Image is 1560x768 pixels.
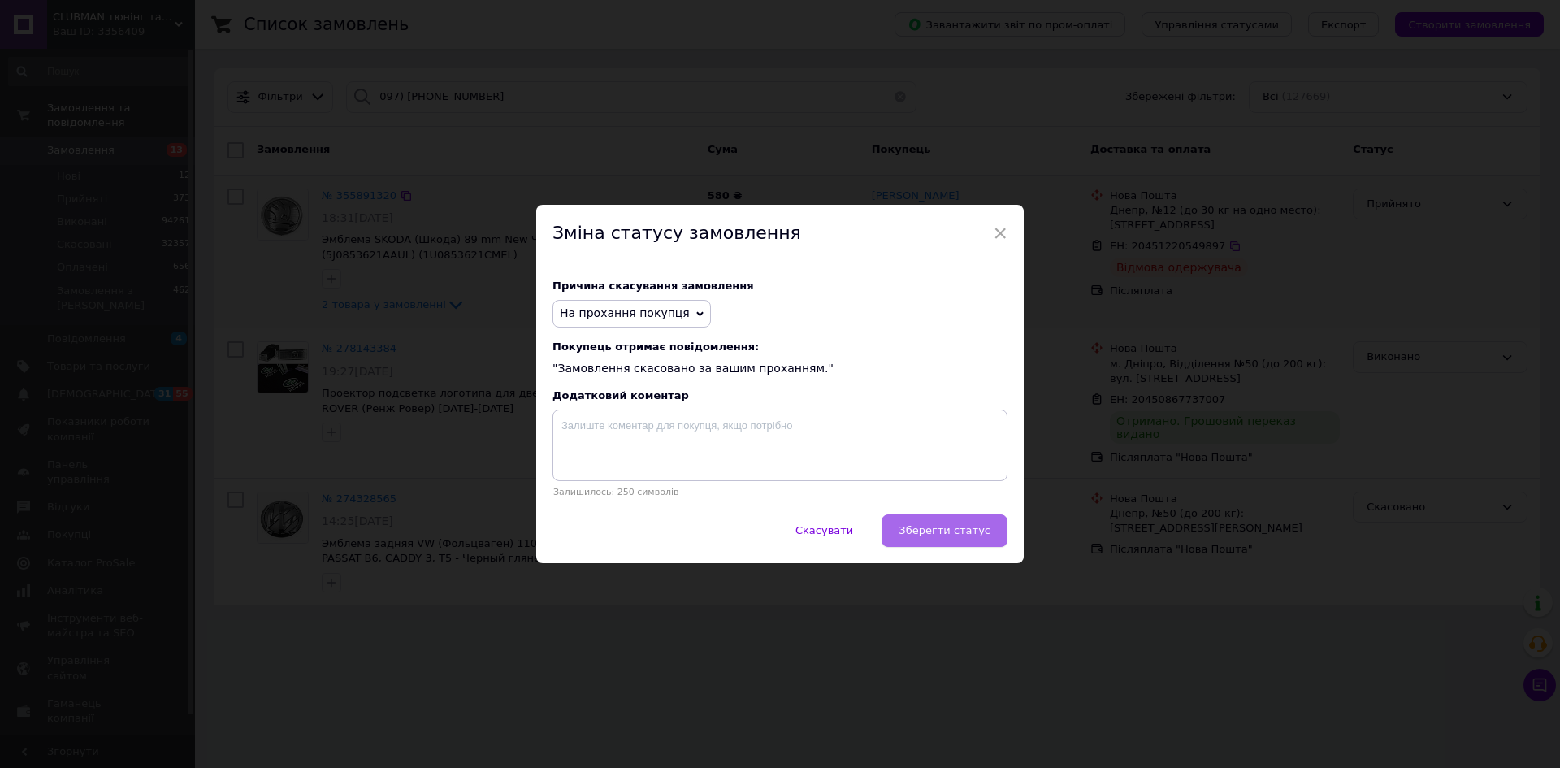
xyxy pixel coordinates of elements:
span: Зберегти статус [899,524,990,536]
div: Додатковий коментар [552,389,1007,401]
div: Причина скасування замовлення [552,280,1007,292]
span: Покупець отримає повідомлення: [552,341,1007,353]
button: Зберегти статус [882,514,1007,547]
span: Скасувати [795,524,853,536]
button: Скасувати [778,514,870,547]
span: × [993,219,1007,247]
div: Зміна статусу замовлення [536,205,1024,263]
span: На прохання покупця [560,306,690,319]
div: "Замовлення скасовано за вашим проханням." [552,341,1007,377]
p: Залишилось: 250 символів [552,487,1007,497]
